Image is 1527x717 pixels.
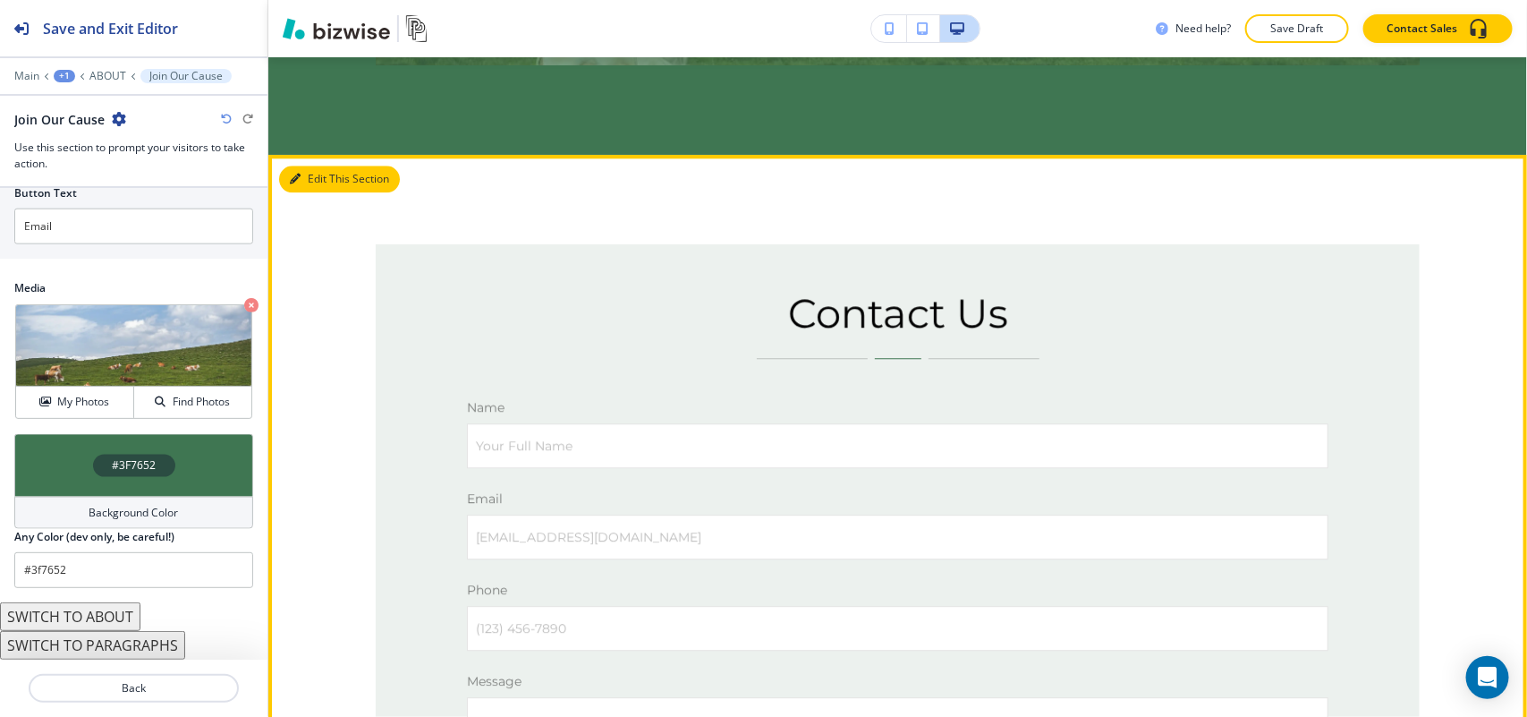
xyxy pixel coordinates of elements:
p: Back [30,680,237,696]
h4: Background Color [89,505,179,521]
img: Bizwise Logo [283,18,390,39]
button: Back [29,674,239,703]
h4: Find Photos [173,394,230,410]
button: My Photos [16,387,134,418]
button: Find Photos [134,387,251,418]
h3: Use this section to prompt your visitors to take action. [14,140,253,172]
h4: My Photos [57,394,109,410]
img: Your Logo [406,14,427,43]
button: Contact Sales [1363,14,1513,43]
h2: Join Our Cause [14,110,105,129]
p: Contact Sales [1387,21,1457,37]
h2: Media [14,280,253,296]
button: #3F7652Background Color [14,434,253,529]
p: Message [467,672,1328,690]
h3: Contact Us [467,289,1328,337]
p: Email [467,490,1328,508]
h2: Save and Exit Editor [43,18,178,39]
button: Save Draft [1245,14,1349,43]
p: Phone [467,581,1328,599]
p: Save Draft [1268,21,1326,37]
div: Open Intercom Messenger [1466,656,1509,699]
button: Join Our Cause [140,69,232,83]
h4: #3F7652 [112,457,156,474]
h2: Any Color (dev only, be careful!) [14,529,174,545]
button: Main [14,70,39,82]
div: My PhotosFind Photos [14,303,253,420]
button: Edit This Section [279,166,400,192]
h3: Need help? [1175,21,1231,37]
p: Join Our Cause [149,70,223,82]
h2: Button Text [14,185,77,201]
button: +1 [54,70,75,82]
p: Name [467,398,1328,416]
button: ABOUT [89,70,126,82]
